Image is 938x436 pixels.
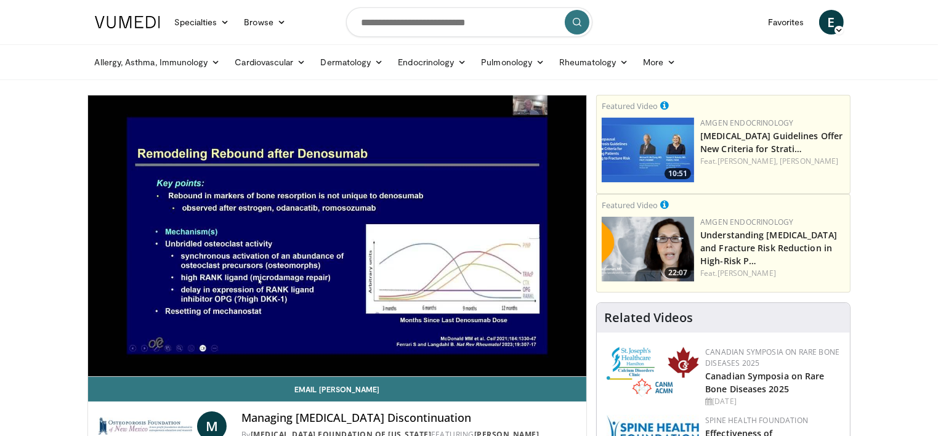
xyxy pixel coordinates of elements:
small: Featured Video [602,200,658,211]
video-js: Video Player [88,95,587,377]
a: [PERSON_NAME], [718,156,778,166]
a: Pulmonology [474,50,552,75]
img: c9a25db3-4db0-49e1-a46f-17b5c91d58a1.png.150x105_q85_crop-smart_upscale.png [602,217,694,281]
a: Canadian Symposia on Rare Bone Diseases 2025 [705,370,825,395]
h4: Related Videos [604,310,693,325]
a: [PERSON_NAME] [780,156,838,166]
span: 22:07 [665,267,691,278]
span: 10:51 [665,168,691,179]
a: Favorites [761,10,812,34]
a: Cardiovascular [227,50,313,75]
a: Allergy, Asthma, Immunology [87,50,228,75]
h4: Managing [MEDICAL_DATA] Discontinuation [241,411,576,425]
a: Dermatology [313,50,391,75]
input: Search topics, interventions [346,7,592,37]
a: Spine Health Foundation [705,415,808,426]
a: Endocrinology [390,50,474,75]
a: Amgen Endocrinology [700,217,793,227]
a: Understanding [MEDICAL_DATA] and Fracture Risk Reduction in High-Risk P… [700,229,837,267]
div: [DATE] [705,396,840,407]
div: Feat. [700,268,845,279]
a: Browse [237,10,293,34]
div: Feat. [700,156,845,167]
a: Canadian Symposia on Rare Bone Diseases 2025 [705,347,839,368]
img: 7b525459-078d-43af-84f9-5c25155c8fbb.png.150x105_q85_crop-smart_upscale.jpg [602,118,694,182]
img: VuMedi Logo [95,16,160,28]
a: 22:07 [602,217,694,281]
a: [MEDICAL_DATA] Guidelines Offer New Criteria for Strati… [700,130,843,155]
a: 10:51 [602,118,694,182]
a: Amgen Endocrinology [700,118,793,128]
a: More [636,50,683,75]
img: 59b7dea3-8883-45d6-a110-d30c6cb0f321.png.150x105_q85_autocrop_double_scale_upscale_version-0.2.png [607,347,699,397]
a: Specialties [168,10,237,34]
a: Rheumatology [552,50,636,75]
small: Featured Video [602,100,658,111]
a: [PERSON_NAME] [718,268,776,278]
a: Email [PERSON_NAME] [88,377,587,402]
a: E [819,10,844,34]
